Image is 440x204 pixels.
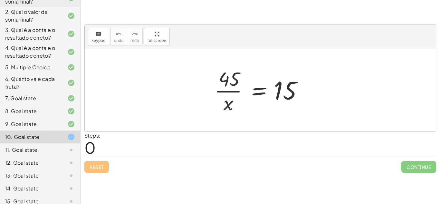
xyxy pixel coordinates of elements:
i: Task finished and correct. [67,48,75,56]
span: fullscreen [148,38,166,43]
label: Steps: [84,132,100,139]
i: Task finished and correct. [67,120,75,128]
button: keyboardkeypad [88,28,109,45]
i: keyboard [95,30,101,38]
div: 2. Qual o valor da soma final? [5,8,57,24]
i: Task finished and correct. [67,94,75,102]
div: 4. Qual é a conta e o resultado correto? [5,44,57,60]
i: Task finished and correct. [67,12,75,20]
i: Task not started. [67,159,75,167]
div: 7. Goal state [5,94,57,102]
span: keypad [91,38,106,43]
div: 12. Goal state [5,159,57,167]
button: fullscreen [144,28,170,45]
div: 14. Goal state [5,185,57,192]
i: Task finished and correct. [67,107,75,115]
button: redoredo [127,28,143,45]
span: redo [130,38,139,43]
i: Task not started. [67,172,75,180]
i: Task finished and correct. [67,30,75,38]
i: Task finished and correct. [67,79,75,87]
div: 9. Goal state [5,120,57,128]
div: 10. Goal state [5,133,57,141]
i: Task not started. [67,185,75,192]
div: 5. Multiple Choice [5,63,57,71]
div: 8. Goal state [5,107,57,115]
span: 0 [84,138,96,157]
i: Task finished and correct. [67,63,75,71]
i: undo [116,30,122,38]
i: Task started. [67,133,75,141]
span: undo [114,38,124,43]
div: 6. Quanto vale cada fruta? [5,75,57,91]
i: Task not started. [67,146,75,154]
div: 3. Qual é a conta e o resultado correto? [5,26,57,42]
div: 13. Goal state [5,172,57,180]
div: 11. Goal state [5,146,57,154]
button: undoundo [110,28,127,45]
i: redo [132,30,138,38]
